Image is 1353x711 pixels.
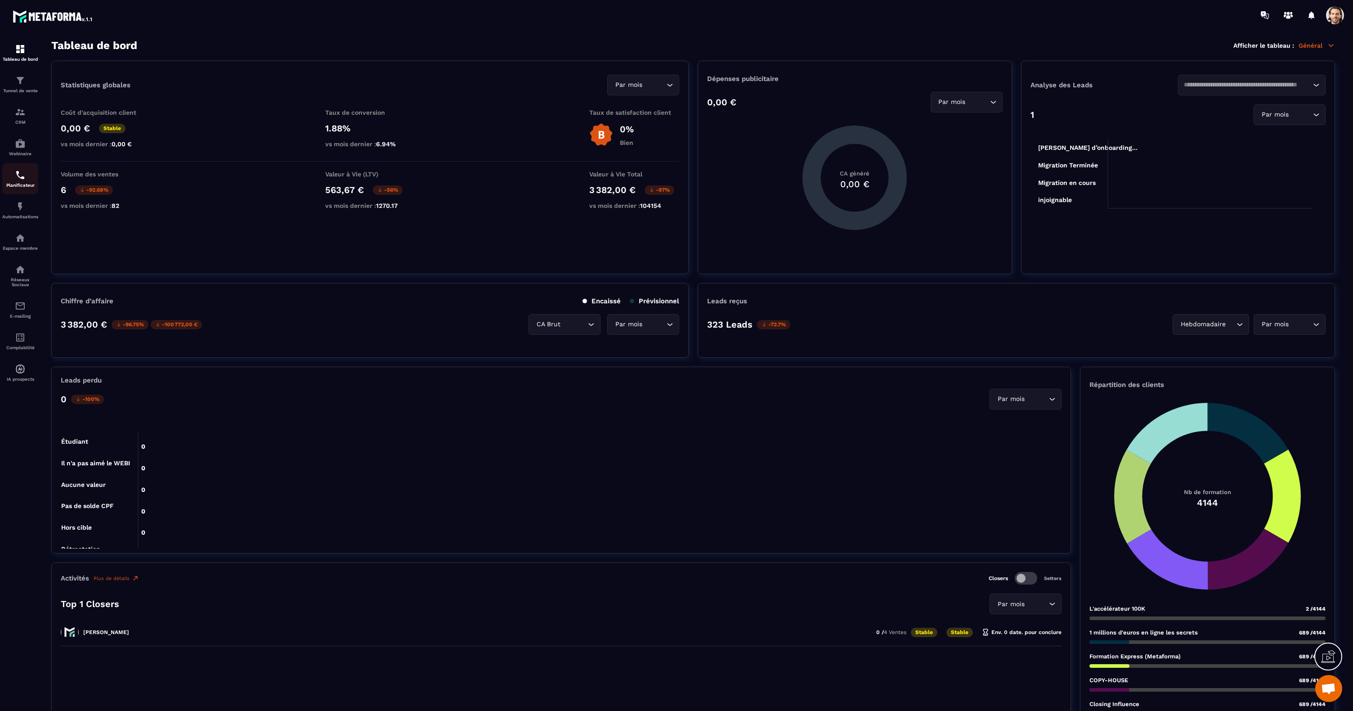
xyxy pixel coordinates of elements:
[1178,319,1228,329] span: Hebdomadaire
[61,109,151,116] p: Coût d'acquisition client
[71,395,104,404] p: -100%
[1259,319,1290,329] span: Par mois
[2,57,38,62] p: Tableau de bord
[1290,110,1311,120] input: Search for option
[61,574,89,582] p: Activités
[995,599,1026,609] span: Par mois
[83,629,129,635] p: [PERSON_NAME]
[1089,677,1128,684] p: COPY-HOUSE
[51,39,137,52] h3: Tableau de bord
[61,459,130,467] tspan: Il n'a pas aimé le WEBI
[1299,630,1326,636] span: 689 /4144
[2,68,38,100] a: formationformationTunnel de vente
[15,332,26,343] img: accountant
[589,123,613,147] img: b-badge-o.b3b20ee6.svg
[112,202,119,209] span: 82
[876,629,906,635] p: 0 /
[1259,110,1290,120] span: Par mois
[1254,104,1326,125] div: Search for option
[1089,605,1145,612] p: L'accélérateur 100K
[376,140,396,148] span: 6.94%
[1184,80,1311,90] input: Search for option
[325,171,415,178] p: Valeur à Vie (LTV)
[2,214,38,219] p: Automatisations
[61,123,90,134] p: 0,00 €
[2,345,38,350] p: Comptabilité
[61,502,114,509] tspan: Pas de solde CPF
[151,320,202,329] p: -100 772,00 €
[13,8,94,24] img: logo
[61,481,106,488] tspan: Aucune valeur
[1026,394,1047,404] input: Search for option
[534,319,562,329] span: CA Brut
[620,139,634,146] p: Bien
[1038,179,1096,187] tspan: Migration en cours
[112,320,148,329] p: -96.75%
[644,319,664,329] input: Search for option
[15,170,26,180] img: scheduler
[2,314,38,319] p: E-mailing
[1290,319,1311,329] input: Search for option
[589,202,679,209] p: vs mois dernier :
[61,524,92,531] tspan: Hors cible
[982,629,1062,636] p: Env. 0 date. pour conclure
[1030,109,1034,120] p: 1
[2,377,38,382] p: IA prospects
[589,109,679,116] p: Taux de satisfaction client
[61,140,151,148] p: vs mois dernier :
[989,575,1008,581] p: Closers
[15,44,26,54] img: formation
[990,594,1062,614] div: Search for option
[1089,629,1198,636] p: 1 millions d'euros en ligne les secrets
[94,575,139,582] a: Plus de détails
[607,75,679,95] div: Search for option
[982,629,989,636] img: hourglass.f4cb2624.svg
[2,294,38,325] a: emailemailE-mailing
[707,97,736,108] p: 0,00 €
[995,394,1026,404] span: Par mois
[15,138,26,149] img: automations
[946,628,973,637] p: Stable
[2,100,38,131] a: formationformationCRM
[2,226,38,257] a: automationsautomationsEspace membre
[75,185,113,195] p: -92.68%
[2,120,38,125] p: CRM
[1254,314,1326,335] div: Search for option
[325,123,415,134] p: 1.88%
[707,319,753,330] p: 323 Leads
[2,151,38,156] p: Webinaire
[1173,314,1249,335] div: Search for option
[61,376,102,384] p: Leads perdu
[931,92,1003,112] div: Search for option
[1026,599,1047,609] input: Search for option
[2,277,38,287] p: Réseaux Sociaux
[529,314,600,335] div: Search for option
[15,301,26,311] img: email
[2,88,38,93] p: Tunnel de vente
[707,297,747,305] p: Leads reçus
[15,233,26,243] img: automations
[325,140,415,148] p: vs mois dernier :
[1044,576,1062,581] p: Setters
[376,202,398,209] span: 1270.17
[61,202,151,209] p: vs mois dernier :
[2,194,38,226] a: automationsautomationsAutomatisations
[1030,81,1178,89] p: Analyse des Leads
[61,319,107,330] p: 3 382,00 €
[15,201,26,212] img: automations
[132,575,139,582] img: narrow-up-right-o.6b7c60e2.svg
[968,97,988,107] input: Search for option
[1178,75,1326,95] div: Search for option
[2,183,38,188] p: Planificateur
[562,319,586,329] input: Search for option
[757,320,790,329] p: -72.7%
[1089,381,1326,389] p: Répartition des clients
[884,629,906,635] span: 4 Ventes
[582,297,621,305] p: Encaissé
[2,131,38,163] a: automationsautomationsWebinaire
[61,545,100,553] tspan: Rétractation
[2,257,38,294] a: social-networksocial-networkRéseaux Sociaux
[607,314,679,335] div: Search for option
[61,171,151,178] p: Volume des ventes
[2,37,38,68] a: formationformationTableau de bord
